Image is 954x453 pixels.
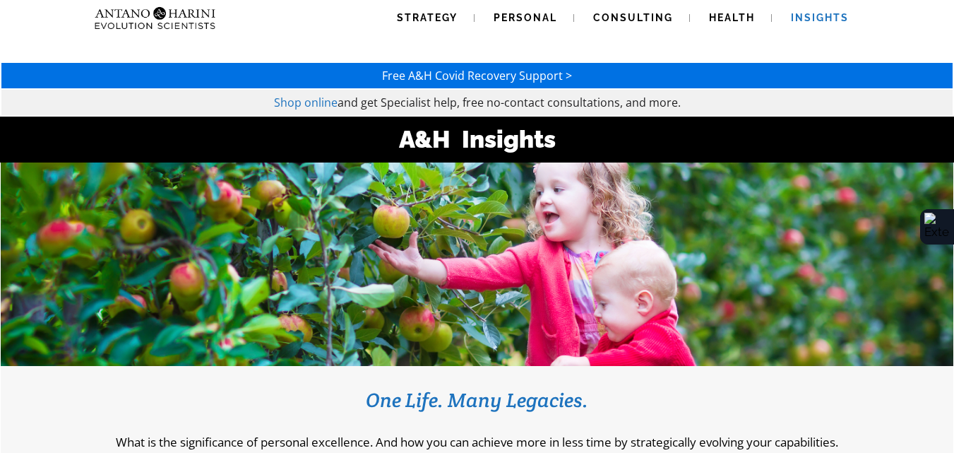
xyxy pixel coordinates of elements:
p: What is the significance of personal excellence. And how you can achieve more in less time by str... [22,434,932,450]
span: Health [709,12,755,23]
span: Strategy [397,12,458,23]
span: Personal [494,12,557,23]
a: Shop online [274,95,338,110]
span: Insights [791,12,849,23]
h3: One Life. Many Legacies. [22,387,932,413]
span: Consulting [593,12,673,23]
strong: A&H Insights [399,125,556,153]
img: Extension Icon [924,213,950,241]
span: and get Specialist help, free no-contact consultations, and more. [338,95,681,110]
a: Free A&H Covid Recovery Support > [382,68,572,83]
